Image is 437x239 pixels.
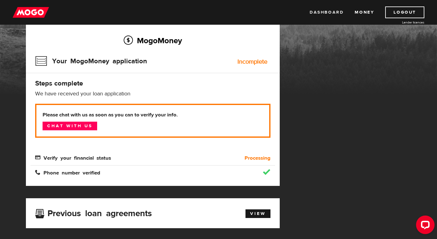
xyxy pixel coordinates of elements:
[245,209,270,218] a: View
[237,59,267,65] div: Incomplete
[355,6,374,18] a: Money
[43,111,263,119] b: Please chat with us as soon as you can to verify your info.
[411,213,437,239] iframe: LiveChat chat widget
[245,154,270,162] b: Processing
[385,6,424,18] a: Logout
[35,34,270,47] h2: MogoMoney
[378,20,424,25] a: Lender licences
[35,208,152,216] h3: Previous loan agreements
[310,6,344,18] a: Dashboard
[43,122,97,130] a: Chat with us
[35,53,147,69] h3: Your MogoMoney application
[35,155,111,160] span: Verify your financial status
[35,90,270,98] p: We have received your loan application
[35,170,100,175] span: Phone number verified
[35,79,270,88] h4: Steps complete
[13,6,49,18] img: mogo_logo-11ee424be714fa7cbb0f0f49df9e16ec.png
